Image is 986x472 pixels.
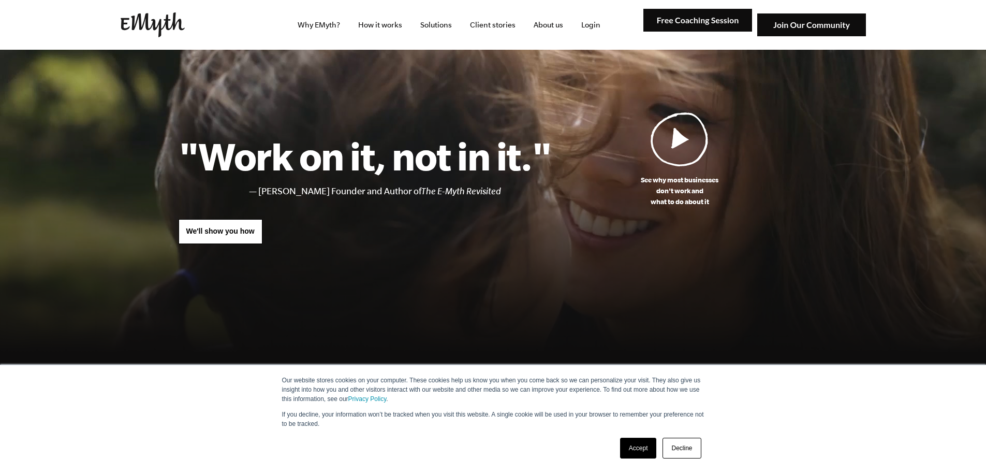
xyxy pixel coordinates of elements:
a: Privacy Policy [348,395,387,403]
img: Join Our Community [757,13,866,37]
img: EMyth [121,12,185,37]
li: [PERSON_NAME] Founder and Author of [258,184,552,199]
p: See why most businesses don't work and what to do about it [552,175,808,207]
img: Play Video [651,112,709,166]
img: Free Coaching Session [643,9,752,32]
a: See why most businessesdon't work andwhat to do about it [552,112,808,207]
a: We'll show you how [179,219,262,244]
a: Accept [620,438,657,459]
p: If you decline, your information won’t be tracked when you visit this website. A single cookie wi... [282,410,704,428]
i: The E-Myth Revisited [421,186,501,196]
a: Decline [663,438,701,459]
span: We'll show you how [186,227,255,235]
p: Our website stores cookies on your computer. These cookies help us know you when you come back so... [282,376,704,404]
h1: "Work on it, not in it." [179,133,552,179]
